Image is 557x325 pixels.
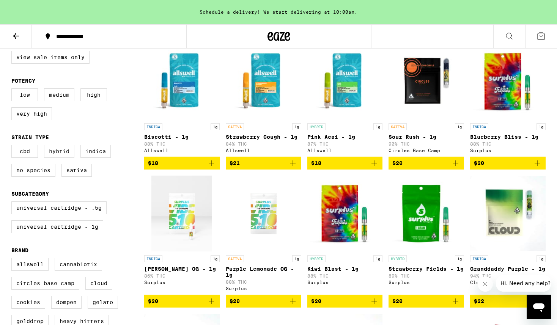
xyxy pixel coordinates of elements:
p: HYBRID [307,255,326,262]
p: INDICA [144,123,162,130]
p: SATIVA [226,123,244,130]
p: 1g [537,123,546,130]
span: $20 [148,298,158,304]
button: Add to bag [389,157,464,170]
img: Surplus - King Louie OG - 1g [151,176,212,251]
legend: Brand [11,247,28,253]
div: Surplus [144,280,220,285]
img: Surplus - Purple Lemonade OG - 1g [233,176,294,251]
p: 1g [537,255,546,262]
p: 1g [373,123,382,130]
p: Biscotti - 1g [144,134,220,140]
p: INDICA [470,123,488,130]
label: Dompen [51,296,82,309]
div: Allswell [307,148,383,153]
div: Circles Base Camp [389,148,464,153]
a: Open page for Sour Rush - 1g from Circles Base Camp [389,44,464,157]
span: $20 [311,298,321,304]
legend: Subcategory [11,191,49,197]
a: Open page for Strawberry Cough - 1g from Allswell [226,44,301,157]
label: Cookies [11,296,45,309]
p: 89% THC [389,273,464,278]
label: CBD [11,145,38,158]
label: Allswell [11,258,49,271]
label: Sativa [61,164,92,177]
img: Surplus - Strawberry Fields - 1g [389,176,464,251]
p: 1g [292,123,301,130]
span: $21 [230,160,240,166]
p: Granddaddy Purple - 1g [470,266,546,272]
p: 90% THC [389,141,464,146]
img: Allswell - Pink Acai - 1g [307,44,383,119]
img: Surplus - Kiwi Blast - 1g [307,176,383,251]
a: Open page for Pink Acai - 1g from Allswell [307,44,383,157]
p: 94% THC [470,273,546,278]
p: [PERSON_NAME] OG - 1g [144,266,220,272]
p: Sour Rush - 1g [389,134,464,140]
button: Add to bag [226,295,301,308]
iframe: Button to launch messaging window [527,295,551,319]
p: 84% THC [226,141,301,146]
label: Hybrid [44,145,74,158]
img: Allswell - Strawberry Cough - 1g [226,44,301,119]
label: View Sale Items Only [11,51,90,64]
span: $18 [148,160,158,166]
a: Open page for Purple Lemonade OG - 1g from Surplus [226,176,301,295]
p: 1g [373,255,382,262]
label: Circles Base Camp [11,277,79,290]
button: Add to bag [307,157,383,170]
label: Cloud [85,277,112,290]
p: Strawberry Cough - 1g [226,134,301,140]
button: Add to bag [226,157,301,170]
span: $20 [230,298,240,304]
p: Strawberry Fields - 1g [389,266,464,272]
p: Purple Lemonade OG - 1g [226,266,301,278]
p: 86% THC [144,273,220,278]
label: Very High [11,107,52,120]
button: Add to bag [470,157,546,170]
label: Gelato [88,296,118,309]
label: Universal Cartridge - .5g [11,201,107,214]
span: $20 [392,298,403,304]
label: Indica [80,145,111,158]
button: Add to bag [470,295,546,308]
p: HYBRID [307,123,326,130]
img: Surplus - Blueberry Bliss - 1g [470,44,546,119]
div: Surplus [226,286,301,291]
label: Low [11,88,38,101]
p: Blueberry Bliss - 1g [470,134,546,140]
div: Surplus [389,280,464,285]
p: Kiwi Blast - 1g [307,266,383,272]
p: 1g [211,255,220,262]
span: $18 [311,160,321,166]
a: Open page for Biscotti - 1g from Allswell [144,44,220,157]
img: Cloud - Granddaddy Purple - 1g [470,176,546,251]
a: Open page for King Louie OG - 1g from Surplus [144,176,220,295]
img: Allswell - Biscotti - 1g [144,44,220,119]
a: Open page for Granddaddy Purple - 1g from Cloud [470,176,546,295]
legend: Strain Type [11,134,49,140]
img: Circles Base Camp - Sour Rush - 1g [389,44,464,119]
div: Allswell [226,148,301,153]
p: 1g [455,255,464,262]
p: 88% THC [144,141,220,146]
p: 1g [211,123,220,130]
p: 1g [292,255,301,262]
p: Pink Acai - 1g [307,134,383,140]
label: Medium [44,88,74,101]
span: $22 [474,298,484,304]
a: Open page for Kiwi Blast - 1g from Surplus [307,176,383,295]
a: Open page for Strawberry Fields - 1g from Surplus [389,176,464,295]
p: SATIVA [226,255,244,262]
div: Allswell [144,148,220,153]
label: Universal Cartridge - 1g [11,220,103,233]
iframe: Close message [478,276,493,292]
p: 88% THC [307,273,383,278]
button: Add to bag [389,295,464,308]
div: Surplus [470,148,546,153]
div: Cloud [470,280,546,285]
span: $20 [392,160,403,166]
button: Add to bag [144,157,220,170]
label: High [80,88,107,101]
